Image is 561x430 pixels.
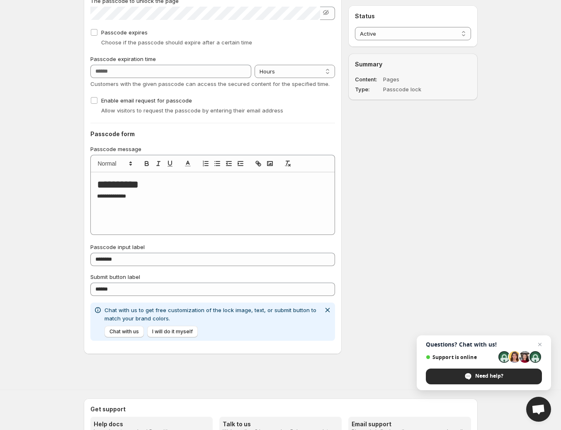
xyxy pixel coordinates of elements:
[90,244,145,250] span: Passcode input label
[90,80,335,88] p: Customers with the given passcode can access the secured content for the specified time.
[355,12,471,20] h2: Status
[90,405,471,413] h2: Get support
[322,304,333,316] button: Dismiss notification
[90,145,335,153] p: Passcode message
[104,326,144,337] button: Chat with us
[223,420,338,428] h3: Talk to us
[90,274,140,280] span: Submit button label
[90,55,335,63] p: Passcode expiration time
[109,328,139,335] span: Chat with us
[355,75,381,83] dt: Content :
[383,75,447,83] dd: Pages
[101,39,252,46] span: Choose if the passcode should expire after a certain time
[104,307,316,322] span: Chat with us to get free customization of the lock image, text, or submit button to match your br...
[147,326,198,337] button: I will do it myself
[355,60,471,68] h2: Summary
[101,97,192,104] span: Enable email request for passcode
[355,85,381,93] dt: Type :
[475,372,503,380] span: Need help?
[383,85,447,93] dd: Passcode lock
[152,328,193,335] span: I will do it myself
[352,420,467,428] h3: Email support
[90,130,335,138] h2: Passcode form
[94,420,209,428] h3: Help docs
[426,369,542,384] div: Need help?
[426,341,542,348] span: Questions? Chat with us!
[101,29,148,36] span: Passcode expires
[526,397,551,422] div: Open chat
[535,340,545,349] span: Close chat
[101,107,283,114] span: Allow visitors to request the passcode by entering their email address
[426,354,495,360] span: Support is online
